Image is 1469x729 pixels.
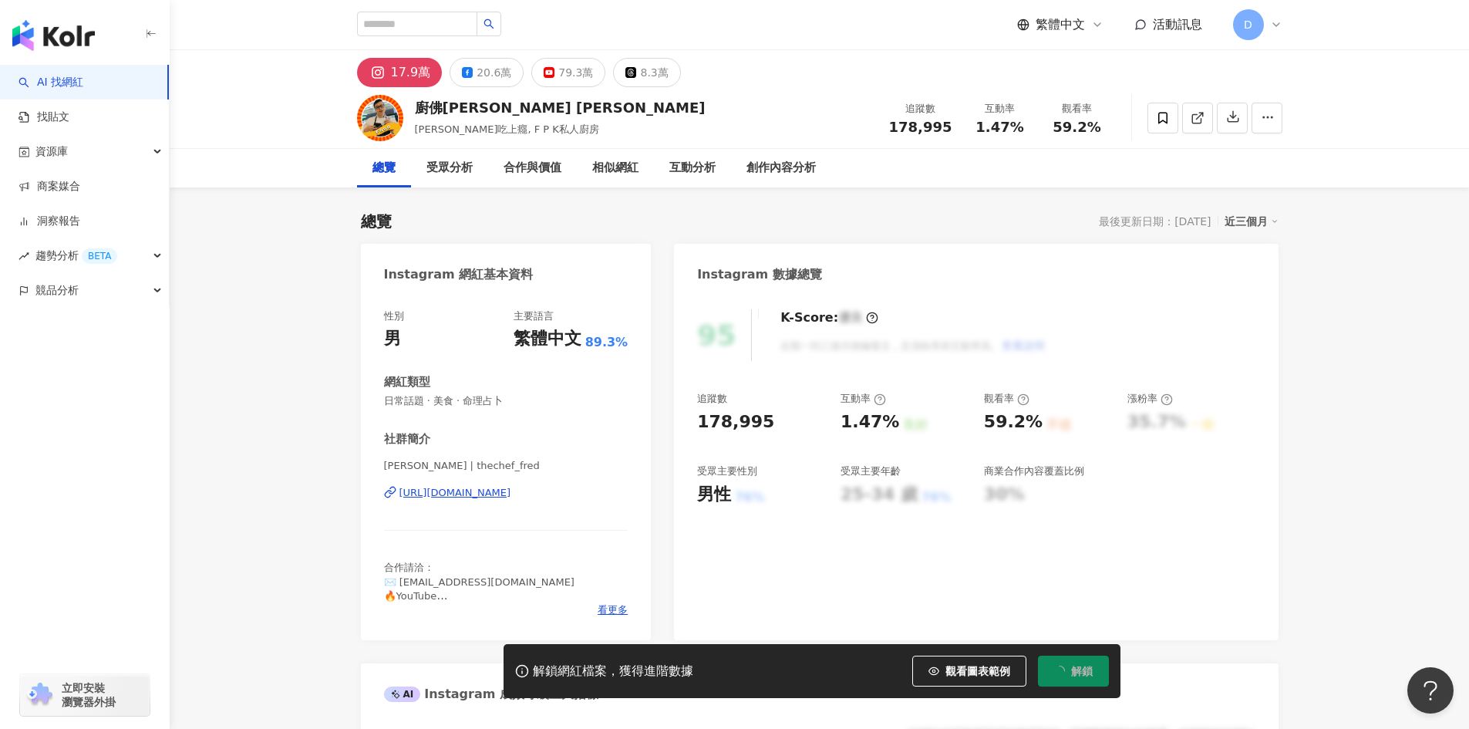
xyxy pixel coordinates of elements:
span: 59.2% [1053,120,1100,135]
div: BETA [82,248,117,264]
div: K-Score : [780,309,878,326]
div: 男 [384,327,401,351]
a: 商案媒合 [19,179,80,194]
div: 互動分析 [669,159,716,177]
div: 178,995 [697,410,774,434]
span: 1.47% [975,120,1023,135]
div: 1.47% [841,410,899,434]
div: 20.6萬 [477,62,511,83]
div: Instagram 網紅基本資料 [384,266,534,283]
span: search [483,19,494,29]
div: 追蹤數 [697,392,727,406]
div: 最後更新日期：[DATE] [1099,215,1211,228]
div: 追蹤數 [889,101,952,116]
button: 8.3萬 [613,58,680,87]
div: 受眾分析 [426,159,473,177]
span: 觀看圖表範例 [945,665,1010,677]
img: KOL Avatar [357,95,403,141]
button: 79.3萬 [531,58,605,87]
div: 漲粉率 [1127,392,1173,406]
div: 受眾主要年齡 [841,464,901,478]
div: 男性 [697,483,731,507]
span: 89.3% [585,334,628,351]
a: 找貼文 [19,110,69,125]
div: 相似網紅 [592,159,638,177]
span: 競品分析 [35,273,79,308]
a: chrome extension立即安裝 瀏覽器外掛 [20,674,150,716]
span: rise [19,251,29,262]
span: 趨勢分析 [35,238,117,273]
span: 立即安裝 瀏覽器外掛 [62,681,116,709]
div: 8.3萬 [640,62,668,83]
span: [PERSON_NAME]吃上癮, F P K私人廚房 [415,123,599,135]
div: 觀看率 [1048,101,1107,116]
span: 178,995 [889,119,952,135]
div: 社群簡介 [384,431,430,447]
button: 解鎖 [1038,656,1109,687]
span: loading [1053,665,1065,677]
div: 廚佛[PERSON_NAME] [PERSON_NAME] [415,98,706,117]
div: 79.3萬 [558,62,593,83]
span: 解鎖 [1071,665,1093,677]
div: 59.2% [984,410,1043,434]
span: [PERSON_NAME] | thechef_fred [384,459,628,473]
div: 受眾主要性別 [697,464,757,478]
span: D [1244,16,1252,33]
div: 合作與價值 [504,159,561,177]
img: logo [12,20,95,51]
button: 觀看圖表範例 [912,656,1026,687]
span: 繁體中文 [1036,16,1085,33]
div: 總覽 [372,159,396,177]
span: 活動訊息 [1153,17,1202,32]
div: 總覽 [361,211,392,232]
span: 資源庫 [35,134,68,169]
span: 日常話題 · 美食 · 命理占卜 [384,394,628,408]
img: chrome extension [25,683,55,707]
div: 性別 [384,309,404,323]
div: [URL][DOMAIN_NAME] [399,486,511,500]
div: Instagram 數據總覽 [697,266,822,283]
div: 解鎖網紅檔案，獲得進階數據 [533,663,693,680]
div: 網紅類型 [384,374,430,390]
a: searchAI 找網紅 [19,75,83,90]
a: 洞察報告 [19,214,80,229]
div: 互動率 [841,392,886,406]
div: 觀看率 [984,392,1029,406]
span: 看更多 [598,603,628,617]
div: 17.9萬 [391,62,431,83]
div: 創作內容分析 [746,159,816,177]
div: 商業合作內容覆蓋比例 [984,464,1084,478]
div: 繁體中文 [514,327,581,351]
div: 主要語言 [514,309,554,323]
span: 合作請洽： ✉️ [EMAIL_ADDRESS][DOMAIN_NAME] 🔥YouTube [PERSON_NAME]吃上癮、Foodaddict美食大人+👇 [384,562,623,616]
div: 互動率 [971,101,1029,116]
button: 20.6萬 [450,58,524,87]
button: 17.9萬 [357,58,443,87]
a: [URL][DOMAIN_NAME] [384,486,628,500]
div: 近三個月 [1225,211,1279,231]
